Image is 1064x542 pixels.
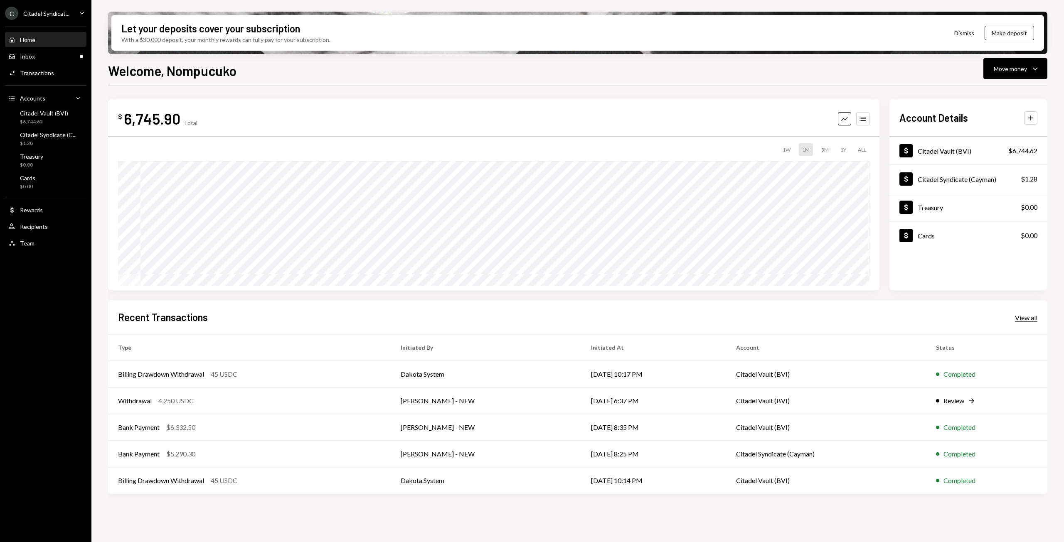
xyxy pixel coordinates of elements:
a: Rewards [5,202,86,217]
div: Citadel Vault (BVI) [918,147,971,155]
a: Home [5,32,86,47]
div: Completed [943,449,975,459]
div: $6,744.62 [20,118,68,125]
div: Bank Payment [118,449,160,459]
div: Completed [943,369,975,379]
td: [PERSON_NAME] - NEW [391,387,581,414]
div: $0.00 [1021,231,1037,240]
a: Transactions [5,65,86,80]
div: ALL [855,143,869,156]
button: Dismiss [944,23,985,43]
a: Citadel Vault (BVI)$6,744.62 [889,137,1047,164]
td: [DATE] 8:25 PM [581,441,726,467]
div: Recipients [20,223,48,230]
a: Accounts [5,91,86,105]
h2: Recent Transactions [118,310,208,324]
td: Citadel Vault (BVI) [726,414,926,441]
div: Completed [943,476,975,486]
td: [DATE] 10:17 PM [581,361,726,387]
a: Treasury$0.00 [889,193,1047,221]
div: Review [943,396,964,406]
td: Citadel Syndicate (Cayman) [726,441,926,467]
div: Cards [20,174,35,181]
div: Citadel Syndicate (C... [20,131,76,138]
h2: Account Details [899,111,968,125]
div: $1.28 [1021,174,1037,184]
div: 45 USDC [211,476,237,486]
div: $5,290.30 [166,449,195,459]
div: Citadel Syndicat... [23,10,69,17]
a: Citadel Syndicate (C...$1.28 [5,129,86,149]
h1: Welcome, Nompucuko [108,62,236,79]
div: 4,250 USDC [158,396,194,406]
div: 1Y [837,143,850,156]
div: $6,744.62 [1008,146,1037,156]
a: View all [1015,313,1037,322]
div: Withdrawal [118,396,152,406]
div: C [5,7,18,20]
td: Citadel Vault (BVI) [726,387,926,414]
a: Citadel Vault (BVI)$6,744.62 [5,107,86,127]
div: Citadel Syndicate (Cayman) [918,175,996,183]
div: View all [1015,314,1037,322]
div: 6,745.90 [124,109,180,128]
div: 45 USDC [211,369,237,379]
th: Type [108,334,391,361]
button: Move money [983,58,1047,79]
div: Treasury [918,204,943,211]
th: Status [926,334,1047,361]
div: 3M [818,143,832,156]
td: [DATE] 10:14 PM [581,467,726,494]
button: Make deposit [985,26,1034,40]
th: Initiated By [391,334,581,361]
div: Rewards [20,206,43,213]
a: Treasury$0.00 [5,150,86,170]
div: Treasury [20,153,43,160]
div: $0.00 [20,183,35,190]
a: Team [5,235,86,250]
div: 1W [779,143,794,156]
div: Cards [918,232,935,240]
div: Accounts [20,95,45,102]
div: Move money [994,64,1027,73]
td: Citadel Vault (BVI) [726,467,926,494]
td: [PERSON_NAME] - NEW [391,441,581,467]
div: Team [20,240,34,247]
a: Citadel Syndicate (Cayman)$1.28 [889,165,1047,193]
div: Citadel Vault (BVI) [20,110,68,117]
div: Completed [943,422,975,432]
div: Billing Drawdown Withdrawal [118,369,204,379]
th: Account [726,334,926,361]
div: With a $30,000 deposit, your monthly rewards can fully pay for your subscription. [121,35,330,44]
div: $ [118,113,122,121]
td: [DATE] 8:35 PM [581,414,726,441]
th: Initiated At [581,334,726,361]
div: Bank Payment [118,422,160,432]
td: Dakota System [391,361,581,387]
div: Total [184,119,197,126]
a: Cards$0.00 [889,221,1047,249]
div: $0.00 [20,162,43,169]
div: Billing Drawdown Withdrawal [118,476,204,486]
td: [PERSON_NAME] - NEW [391,414,581,441]
div: Inbox [20,53,35,60]
div: Transactions [20,69,54,76]
div: $6,332.50 [166,422,195,432]
div: $1.28 [20,140,76,147]
td: Citadel Vault (BVI) [726,361,926,387]
a: Inbox [5,49,86,64]
div: $0.00 [1021,202,1037,212]
td: Dakota System [391,467,581,494]
a: Recipients [5,219,86,234]
div: Home [20,36,35,43]
a: Cards$0.00 [5,172,86,192]
div: 1M [799,143,813,156]
td: [DATE] 6:37 PM [581,387,726,414]
div: Let your deposits cover your subscription [121,22,300,35]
